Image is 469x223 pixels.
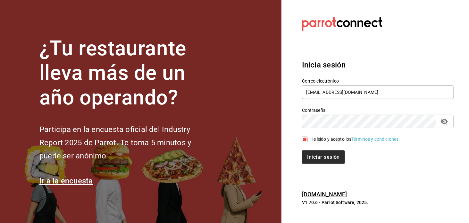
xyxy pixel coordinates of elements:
[310,136,400,143] div: He leído y acepto los
[302,59,454,71] h3: Inicia sesión
[39,36,213,110] h1: ¿Tu restaurante lleva más de un año operando?
[39,176,93,185] a: Ir a la encuesta
[302,191,347,198] a: [DOMAIN_NAME]
[39,123,213,162] h2: Participa en la encuesta oficial del Industry Report 2025 de Parrot. Te toma 5 minutos y puede se...
[302,150,345,164] button: Iniciar sesión
[352,137,400,142] a: Términos y condiciones.
[302,199,454,206] p: V1.70.6 - Parrot Software, 2025.
[439,116,450,127] button: passwordField
[302,85,454,99] input: Ingresa tu correo electrónico
[302,108,454,112] label: Contraseña
[302,79,454,83] label: Correo electrónico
